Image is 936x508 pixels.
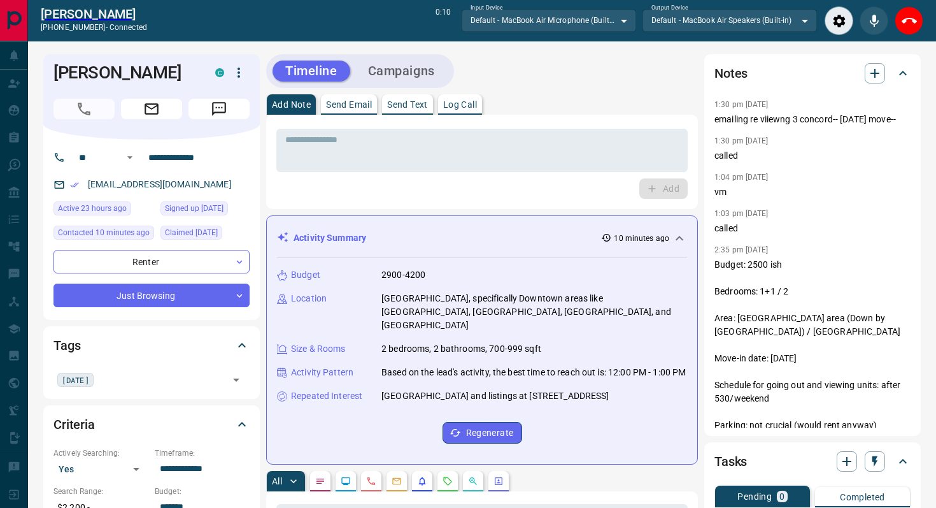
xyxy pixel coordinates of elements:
[291,292,327,305] p: Location
[110,23,147,32] span: connected
[53,99,115,119] span: Call
[436,6,451,35] p: 0:10
[160,201,250,219] div: Tue Feb 18 2020
[188,99,250,119] span: Message
[215,68,224,77] div: condos.ca
[714,446,911,477] div: Tasks
[355,61,448,82] button: Campaigns
[895,6,923,35] div: End Call
[53,486,148,497] p: Search Range:
[381,342,541,356] p: 2 bedrooms, 2 bathrooms, 700-999 sqft
[53,226,154,243] div: Mon Aug 18 2025
[341,476,351,486] svg: Lead Browsing Activity
[493,476,504,486] svg: Agent Actions
[714,245,769,254] p: 2:35 pm [DATE]
[165,226,218,239] span: Claimed [DATE]
[53,201,154,219] div: Sun Aug 17 2025
[825,6,853,35] div: Audio Settings
[471,4,503,12] label: Input Device
[272,477,282,486] p: All
[714,173,769,182] p: 1:04 pm [DATE]
[53,284,250,307] div: Just Browsing
[58,226,150,239] span: Contacted 10 minutes ago
[291,366,353,379] p: Activity Pattern
[443,422,522,444] button: Regenerate
[53,250,250,273] div: Renter
[70,180,79,189] svg: Email Verified
[737,492,772,501] p: Pending
[714,222,911,235] p: called
[714,136,769,145] p: 1:30 pm [DATE]
[860,6,888,35] div: Mute
[291,389,362,403] p: Repeated Interest
[381,389,609,403] p: [GEOGRAPHIC_DATA] and listings at [STREET_ADDRESS]
[326,100,372,109] p: Send Email
[62,374,89,386] span: [DATE]
[443,476,453,486] svg: Requests
[53,330,250,361] div: Tags
[840,493,885,502] p: Completed
[462,10,636,31] div: Default - MacBook Air Microphone (Built-in)
[714,58,911,89] div: Notes
[227,371,245,389] button: Open
[614,233,669,244] p: 10 minutes ago
[273,61,350,82] button: Timeline
[53,62,196,83] h1: [PERSON_NAME]
[714,451,747,472] h2: Tasks
[387,100,428,109] p: Send Text
[121,99,182,119] span: Email
[291,342,346,356] p: Size & Rooms
[155,447,250,459] p: Timeframe:
[443,100,477,109] p: Log Call
[714,149,911,163] p: called
[291,268,320,282] p: Budget
[53,447,148,459] p: Actively Searching:
[417,476,427,486] svg: Listing Alerts
[714,63,748,83] h2: Notes
[88,179,232,189] a: [EMAIL_ADDRESS][DOMAIN_NAME]
[294,231,366,245] p: Activity Summary
[122,150,138,165] button: Open
[272,100,311,109] p: Add Note
[165,202,223,215] span: Signed up [DATE]
[714,185,911,199] p: vm
[315,476,325,486] svg: Notes
[651,4,688,12] label: Output Device
[714,113,911,126] p: emailing re viiewng 3 concord-- [DATE] move--
[53,459,148,479] div: Yes
[366,476,376,486] svg: Calls
[53,414,95,435] h2: Criteria
[642,10,817,31] div: Default - MacBook Air Speakers (Built-in)
[277,226,687,250] div: Activity Summary10 minutes ago
[381,292,687,332] p: [GEOGRAPHIC_DATA], specifically Downtown areas like [GEOGRAPHIC_DATA], [GEOGRAPHIC_DATA], [GEOGRA...
[779,492,784,501] p: 0
[160,226,250,243] div: Tue Feb 18 2020
[381,366,686,379] p: Based on the lead's activity, the best time to reach out is: 12:00 PM - 1:00 PM
[53,335,80,356] h2: Tags
[41,22,147,33] p: [PHONE_NUMBER] -
[714,209,769,218] p: 1:03 pm [DATE]
[714,100,769,109] p: 1:30 pm [DATE]
[58,202,127,215] span: Active 23 hours ago
[714,258,911,499] p: Budget: 2500 ish Bedrooms: 1+1 / 2 Area: [GEOGRAPHIC_DATA] area (Down by [GEOGRAPHIC_DATA]) / [GE...
[53,409,250,440] div: Criteria
[381,268,425,282] p: 2900-4200
[155,486,250,497] p: Budget:
[468,476,478,486] svg: Opportunities
[392,476,402,486] svg: Emails
[41,6,147,22] a: [PERSON_NAME]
